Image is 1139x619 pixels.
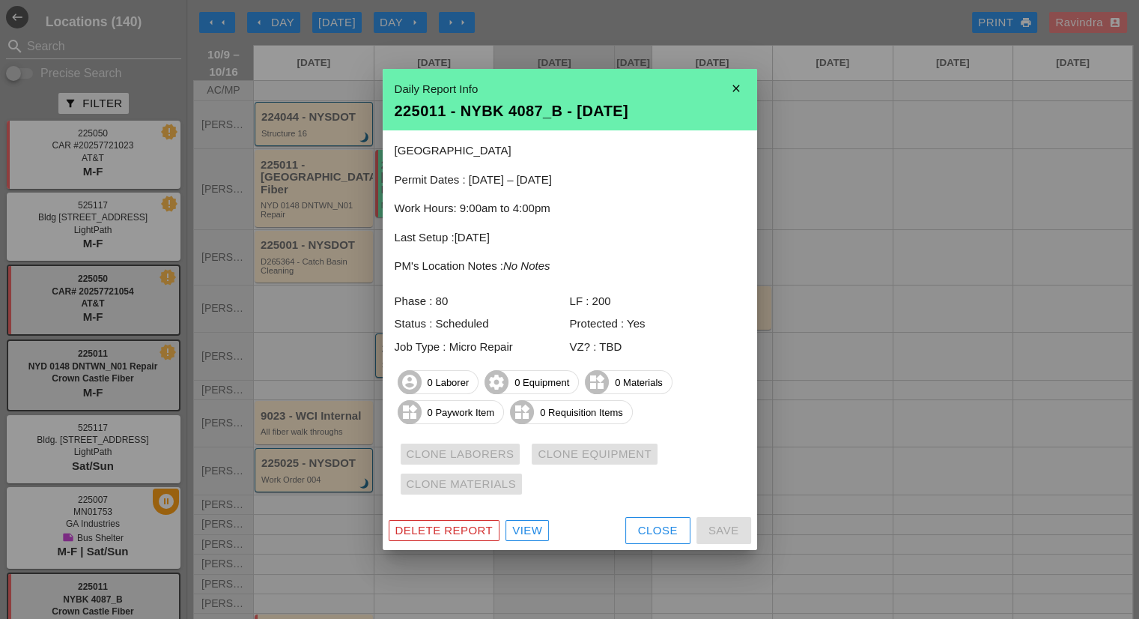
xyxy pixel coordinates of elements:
[395,229,745,247] p: Last Setup :
[585,370,609,394] i: widgets
[395,339,570,356] div: Job Type : Micro Repair
[503,259,550,272] i: No Notes
[398,400,422,424] i: widgets
[398,370,479,394] span: 0 Laborer
[570,315,745,333] div: Protected : Yes
[395,200,745,217] p: Work Hours: 9:00am to 4:00pm
[512,522,542,540] div: View
[398,370,422,394] i: account_circle
[586,370,672,394] span: 0 Materials
[395,172,745,189] p: Permit Dates : [DATE] – [DATE]
[398,400,504,424] span: 0 Paywork Item
[721,73,751,103] i: close
[485,370,578,394] span: 0 Equipment
[395,103,745,118] div: 225011 - NYBK 4087_B - [DATE]
[395,522,493,540] div: Delete Report
[511,400,632,424] span: 0 Requisition Items
[625,517,690,544] button: Close
[570,293,745,310] div: LF : 200
[638,522,678,540] div: Close
[395,142,745,160] p: [GEOGRAPHIC_DATA]
[510,400,534,424] i: widgets
[389,520,500,541] button: Delete Report
[485,370,508,394] i: settings
[395,293,570,310] div: Phase : 80
[455,231,490,244] span: [DATE]
[395,81,745,98] div: Daily Report Info
[570,339,745,356] div: VZ? : TBD
[505,520,549,541] a: View
[395,315,570,333] div: Status : Scheduled
[395,258,745,275] p: PM's Location Notes :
